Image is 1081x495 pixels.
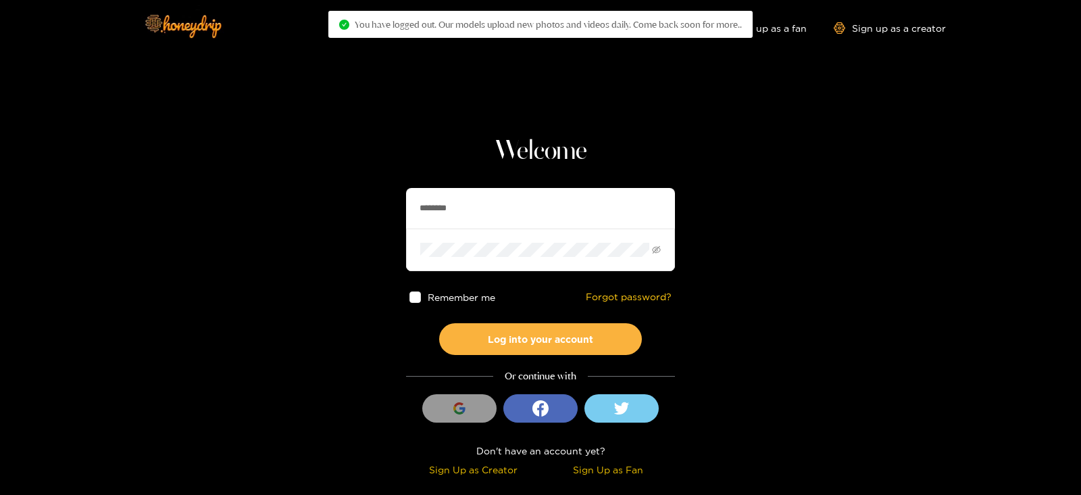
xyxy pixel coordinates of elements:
div: Or continue with [406,369,675,384]
h1: Welcome [406,135,675,168]
span: check-circle [339,20,349,30]
span: Remember me [428,292,495,302]
button: Log into your account [439,323,642,355]
a: Sign up as a fan [714,22,807,34]
span: eye-invisible [652,245,661,254]
a: Forgot password? [586,291,672,303]
a: Sign up as a creator [834,22,946,34]
div: Don't have an account yet? [406,443,675,458]
span: You have logged out. Our models upload new photos and videos daily. Come back soon for more.. [355,19,742,30]
div: Sign Up as Fan [544,462,672,477]
div: Sign Up as Creator [409,462,537,477]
